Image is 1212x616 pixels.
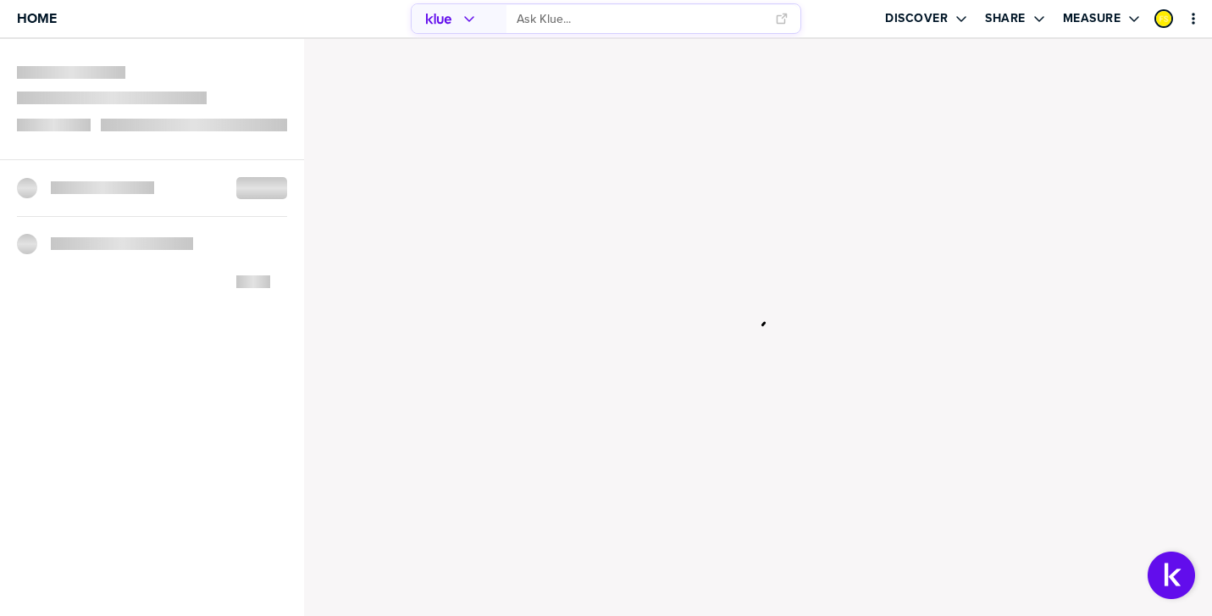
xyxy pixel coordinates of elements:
label: Measure [1063,11,1121,26]
input: Ask Klue... [517,5,765,33]
a: Edit Profile [1153,8,1175,30]
div: Freddie Scarborough [1154,9,1173,28]
label: Share [985,11,1026,26]
span: Home [17,11,57,25]
img: dec48e6f18c03e3f33f345a6bda83a39-sml.png [1156,11,1171,26]
button: Open Support Center [1148,552,1195,599]
label: Discover [885,11,948,26]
